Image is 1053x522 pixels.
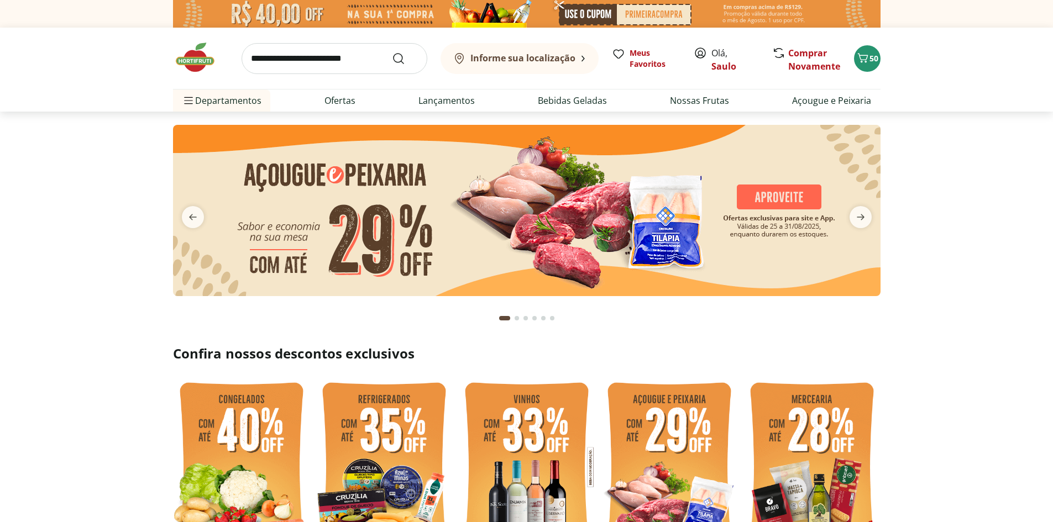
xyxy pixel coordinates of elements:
button: Go to page 4 from fs-carousel [530,305,539,331]
button: Informe sua localização [441,43,599,74]
button: Menu [182,87,195,114]
button: Go to page 6 from fs-carousel [548,305,557,331]
a: Bebidas Geladas [538,94,607,107]
span: 50 [869,53,878,64]
a: Meus Favoritos [612,48,680,70]
a: Ofertas [324,94,355,107]
button: Go to page 5 from fs-carousel [539,305,548,331]
img: açougue [173,125,881,296]
button: previous [173,206,213,228]
button: Go to page 2 from fs-carousel [512,305,521,331]
button: Submit Search [392,52,418,65]
span: Meus Favoritos [630,48,680,70]
a: Comprar Novamente [788,47,840,72]
input: search [242,43,427,74]
button: Current page from fs-carousel [497,305,512,331]
b: Informe sua localização [470,52,575,64]
button: Carrinho [854,45,881,72]
a: Açougue e Peixaria [792,94,871,107]
span: Olá, [711,46,761,73]
button: next [841,206,881,228]
a: Lançamentos [418,94,475,107]
span: Departamentos [182,87,261,114]
h2: Confira nossos descontos exclusivos [173,345,881,362]
a: Nossas Frutas [670,94,729,107]
img: Hortifruti [173,41,228,74]
a: Saulo [711,60,736,72]
button: Go to page 3 from fs-carousel [521,305,530,331]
